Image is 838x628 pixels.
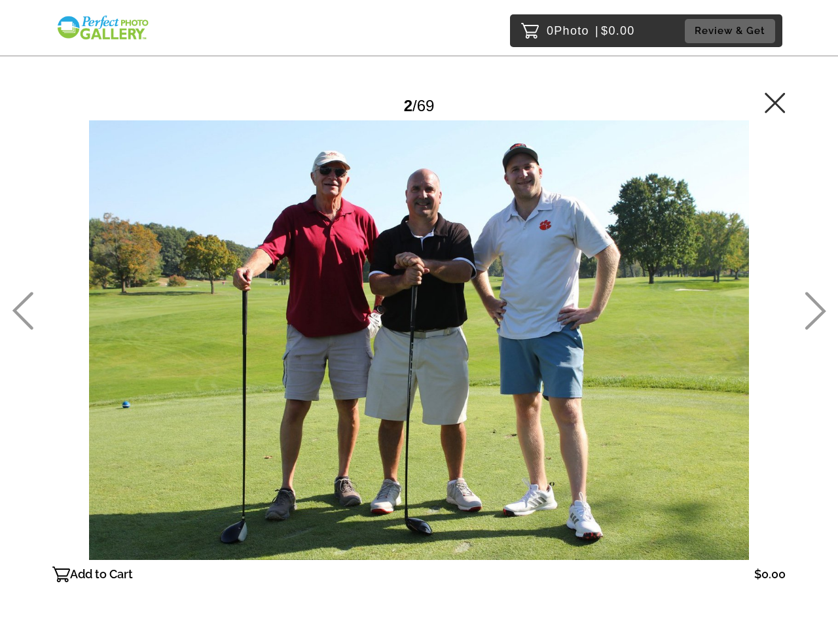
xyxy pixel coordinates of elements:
a: Review & Get [685,19,779,43]
img: Snapphound Logo [56,14,150,41]
span: 69 [417,97,435,114]
p: $0.00 [754,564,786,585]
p: Add to Cart [70,564,133,585]
p: 0 $0.00 [547,20,635,41]
div: / [404,92,435,120]
button: Review & Get [685,19,775,43]
span: | [595,24,599,37]
span: Photo [554,20,589,41]
span: 2 [404,97,412,114]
